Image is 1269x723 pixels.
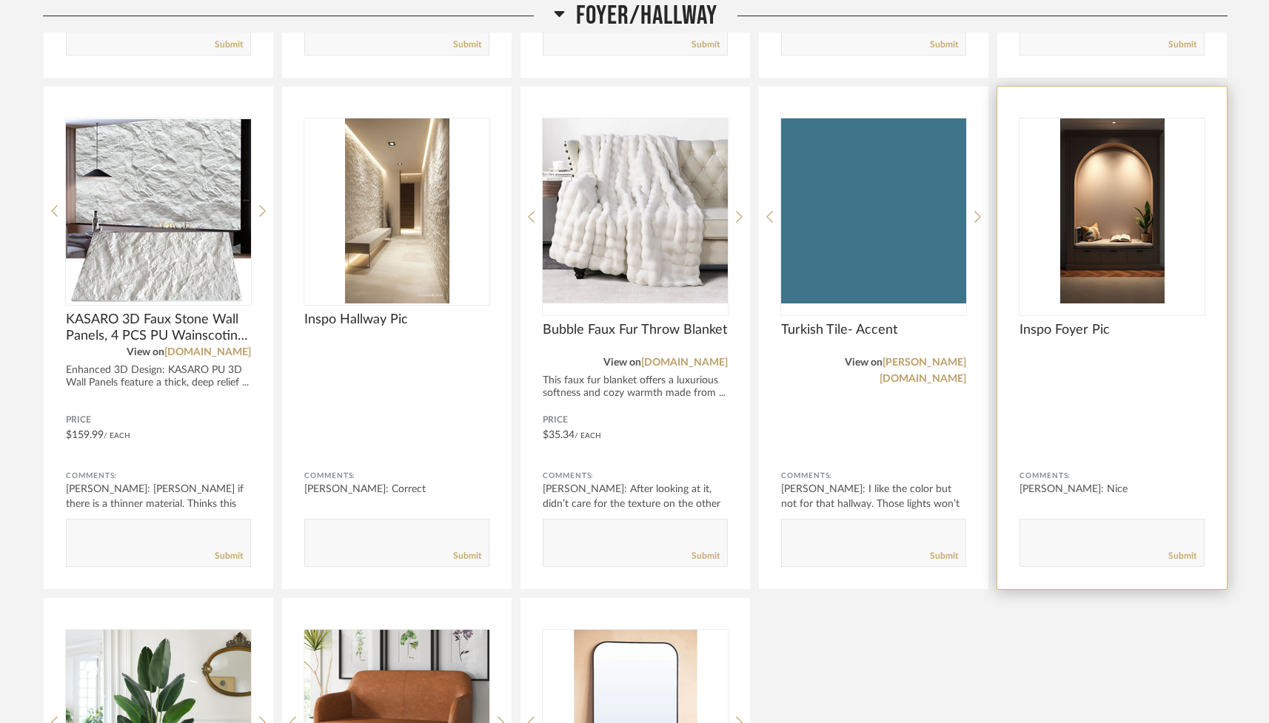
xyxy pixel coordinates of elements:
[692,38,720,51] a: Submit
[1019,118,1205,303] div: 0
[543,118,728,303] div: 0
[164,347,251,357] a: [DOMAIN_NAME]
[453,38,481,51] a: Submit
[66,118,251,303] img: undefined
[641,357,728,368] a: [DOMAIN_NAME]
[215,38,243,51] a: Submit
[1168,38,1196,51] a: Submit
[543,430,575,440] span: $35.34
[304,118,489,303] img: undefined
[930,38,958,51] a: Submit
[845,357,883,368] span: View on
[304,482,489,497] div: [PERSON_NAME]: Correct
[781,482,966,526] div: [PERSON_NAME]: I like the color but not for that hallway. Those lights won’t always...
[1019,482,1205,497] div: [PERSON_NAME]: Nice
[127,347,164,357] span: View on
[66,312,251,344] span: KASARO 3D Faux Stone Wall Panels, 4 PCS PU Wainscoting Panel for Interior Wall Decor, Cement Text...
[66,430,104,440] span: $159.99
[543,468,728,483] div: Comments:
[453,550,481,562] a: Submit
[1019,468,1205,483] div: Comments:
[66,468,251,483] div: Comments:
[543,118,728,303] img: undefined
[880,357,966,384] a: [PERSON_NAME][DOMAIN_NAME]
[66,414,251,426] span: Price
[575,432,601,440] span: / Each
[104,432,130,440] span: / Each
[781,118,966,303] img: undefined
[781,322,966,338] span: Turkish Tile- Accent
[215,550,243,562] a: Submit
[543,322,728,338] span: Bubble Faux Fur Throw Blanket
[304,468,489,483] div: Comments:
[66,482,251,526] div: [PERSON_NAME]: [PERSON_NAME] if there is a thinner material. Thinks this one is th...
[1019,322,1205,338] span: Inspo Foyer Pic
[1168,550,1196,562] a: Submit
[781,118,966,303] div: 0
[930,550,958,562] a: Submit
[304,312,489,328] span: Inspo Hallway Pic
[543,482,728,526] div: [PERSON_NAME]: After looking at it, didn’t care for the texture on the other side. ...
[781,468,966,483] div: Comments:
[66,364,251,389] div: Enhanced 3D Design: KASARO PU 3D Wall Panels feature a thick, deep relief ...
[692,550,720,562] a: Submit
[543,414,728,426] span: Price
[603,357,641,368] span: View on
[1019,118,1205,303] img: undefined
[543,374,728,400] div: This faux fur blanket offers a luxurious softness and cozy warmth made from ...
